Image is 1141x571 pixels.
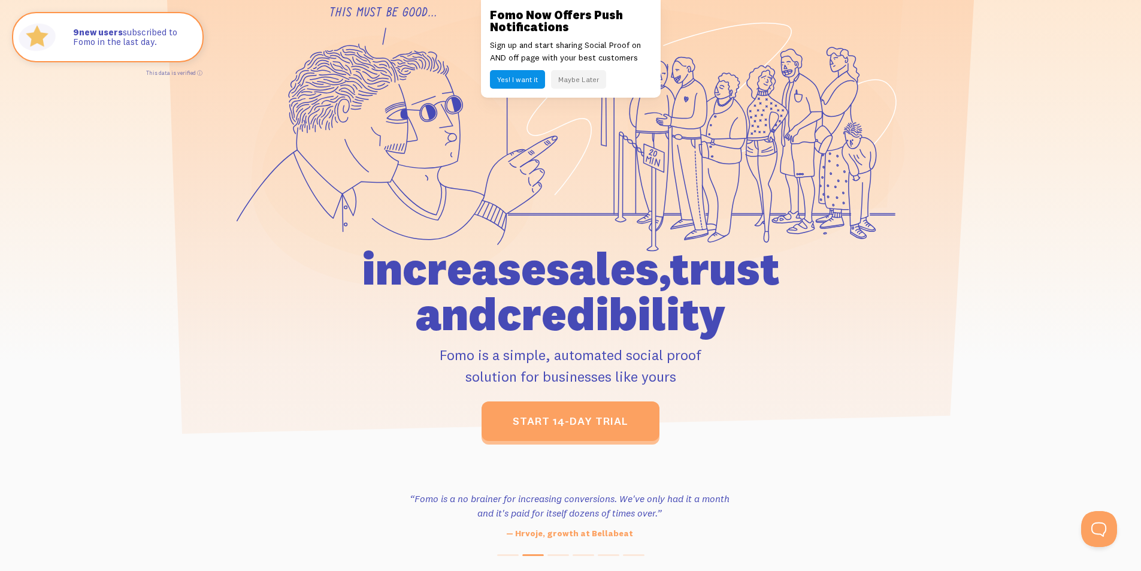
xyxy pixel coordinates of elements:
span: 9 [73,28,79,38]
iframe: Help Scout Beacon - Open [1081,511,1117,547]
button: Maybe Later [551,70,606,89]
p: Fomo is a simple, automated social proof solution for businesses like yours [293,344,848,387]
h3: Fomo Now Offers Push Notifications [490,9,652,33]
a: This data is verified ⓘ [146,70,202,76]
button: Yes! I want it [490,70,545,89]
a: start 14-day trial [482,401,659,441]
p: — Hrvoje, growth at Bellabeat [406,527,733,540]
strong: new users [73,26,123,38]
h3: “Fomo is a no brainer for increasing conversions. We've only had it a month and it's paid for its... [406,491,733,520]
p: subscribed to Fomo in the last day. [73,28,190,47]
img: Fomo [16,16,59,59]
p: Sign up and start sharing Social Proof on AND off page with your best customers [490,39,652,64]
h1: increase sales, trust and credibility [293,246,848,337]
